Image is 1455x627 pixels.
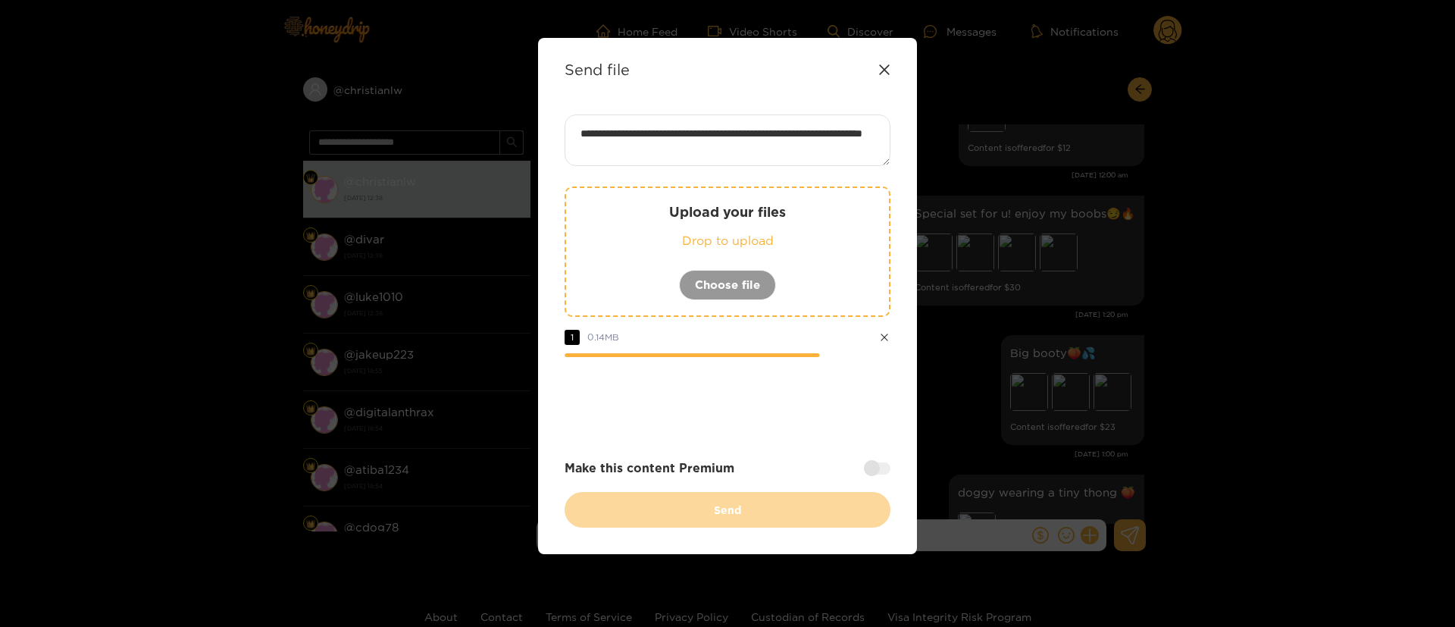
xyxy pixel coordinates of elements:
[596,203,859,221] p: Upload your files
[565,459,734,477] strong: Make this content Premium
[565,330,580,345] span: 1
[565,492,890,528] button: Send
[679,270,776,300] button: Choose file
[587,332,619,342] span: 0.14 MB
[565,61,630,78] strong: Send file
[596,232,859,249] p: Drop to upload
